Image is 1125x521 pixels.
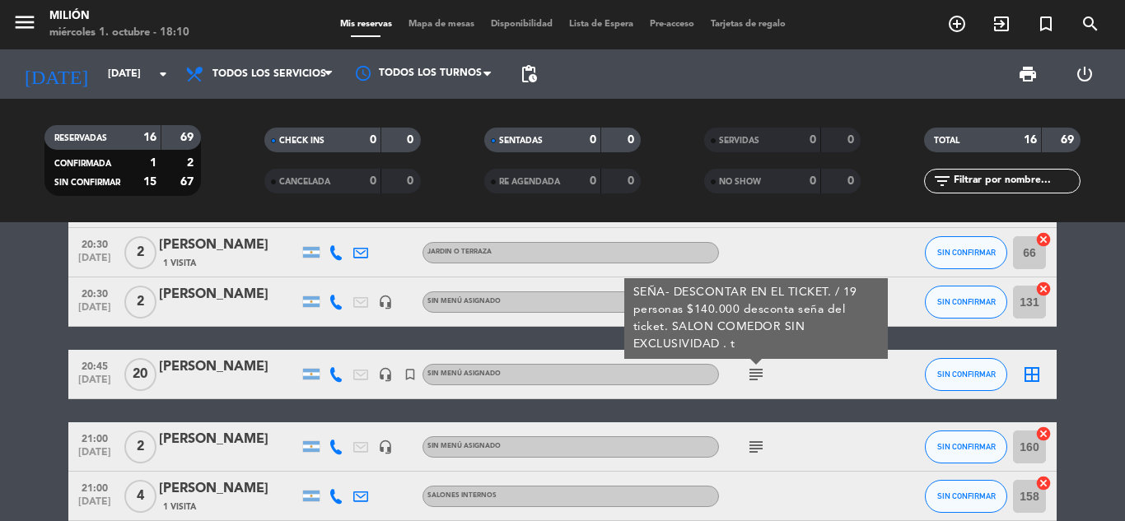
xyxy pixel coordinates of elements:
strong: 67 [180,176,197,188]
strong: 0 [407,175,417,187]
span: SIN CONFIRMAR [937,248,996,257]
span: Pre-acceso [642,20,703,29]
span: CONFIRMADA [54,160,111,168]
span: pending_actions [519,64,539,84]
span: [DATE] [74,447,115,466]
input: Filtrar por nombre... [952,172,1080,190]
strong: 15 [143,176,156,188]
strong: 0 [590,175,596,187]
div: SEÑA- DESCONTAR EN EL TICKET. / 19 personas $140.000 desconta seña del ticket. SALON COMEDOR SIN ... [633,284,880,353]
span: Todos los servicios [212,68,326,80]
div: [PERSON_NAME] [159,356,299,378]
div: [PERSON_NAME] [159,478,299,500]
i: exit_to_app [992,14,1011,34]
span: SIN CONFIRMAR [54,179,120,187]
span: JARDIN o TERRAZA [427,249,492,255]
span: 2 [124,430,156,463]
span: 20:45 [74,356,115,374]
div: miércoles 1. octubre - 18:10 [49,25,189,41]
strong: 0 [810,175,816,187]
i: cancel [1035,281,1052,297]
strong: 0 [810,134,816,146]
strong: 0 [370,175,376,187]
span: 20:30 [74,234,115,253]
i: subject [746,365,766,384]
span: Sin menú asignado [427,370,501,377]
strong: 0 [407,134,417,146]
span: SIN CONFIRMAR [937,491,996,500]
strong: 69 [180,132,197,143]
strong: 0 [590,134,596,146]
strong: 0 [370,134,376,146]
span: 2 [124,286,156,319]
i: headset_mic [378,367,393,382]
i: turned_in_not [1036,14,1056,34]
strong: 0 [847,175,857,187]
span: Mapa de mesas [400,20,483,29]
span: Disponibilidad [483,20,561,29]
span: 20 [124,358,156,391]
div: LOG OUT [1056,49,1113,99]
span: SALONES INTERNOS [427,492,497,499]
span: [DATE] [74,496,115,515]
span: Sin menú asignado [427,298,501,305]
span: 4 [124,480,156,513]
span: SIN CONFIRMAR [937,297,996,306]
i: subject [746,437,766,457]
span: Sin menú asignado [427,443,501,449]
strong: 0 [628,175,637,187]
span: RE AGENDADA [499,178,560,186]
span: Tarjetas de regalo [703,20,794,29]
i: arrow_drop_down [153,64,173,84]
i: add_circle_outline [947,14,967,34]
strong: 0 [628,134,637,146]
i: border_all [1022,365,1042,384]
span: [DATE] [74,302,115,321]
i: headset_mic [378,295,393,309]
button: SIN CONFIRMAR [925,236,1007,269]
strong: 16 [143,132,156,143]
div: [PERSON_NAME] [159,235,299,256]
button: menu [12,10,37,40]
button: SIN CONFIRMAR [925,358,1007,391]
span: 21:00 [74,477,115,496]
i: power_settings_new [1075,64,1095,84]
span: print [1018,64,1038,84]
span: Mis reservas [332,20,400,29]
span: 21:00 [74,428,115,447]
i: cancel [1035,426,1052,442]
span: 2 [124,236,156,269]
button: SIN CONFIRMAR [925,430,1007,463]
span: Lista de Espera [561,20,642,29]
strong: 1 [150,157,156,169]
i: [DATE] [12,56,100,92]
button: SIN CONFIRMAR [925,480,1007,513]
span: RESERVADAS [54,134,107,142]
i: headset_mic [378,440,393,454]
span: CANCELADA [279,178,330,186]
div: [PERSON_NAME] [159,284,299,305]
span: 20:30 [74,283,115,302]
i: cancel [1035,475,1052,491]
div: Milión [49,8,189,25]
span: NO SHOW [719,178,761,186]
span: [DATE] [74,253,115,272]
strong: 2 [187,157,197,169]
i: search [1081,14,1100,34]
span: SIN CONFIRMAR [937,370,996,379]
span: CHECK INS [279,137,324,145]
i: menu [12,10,37,35]
span: SENTADAS [499,137,543,145]
span: 1 Visita [163,257,196,270]
div: [PERSON_NAME] [159,429,299,450]
i: cancel [1035,231,1052,248]
span: SIN CONFIRMAR [937,442,996,451]
span: 1 Visita [163,500,196,514]
button: SIN CONFIRMAR [925,286,1007,319]
i: filter_list [932,171,952,191]
strong: 0 [847,134,857,146]
i: turned_in_not [403,367,418,382]
span: TOTAL [934,137,959,145]
strong: 69 [1061,134,1077,146]
span: SERVIDAS [719,137,759,145]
